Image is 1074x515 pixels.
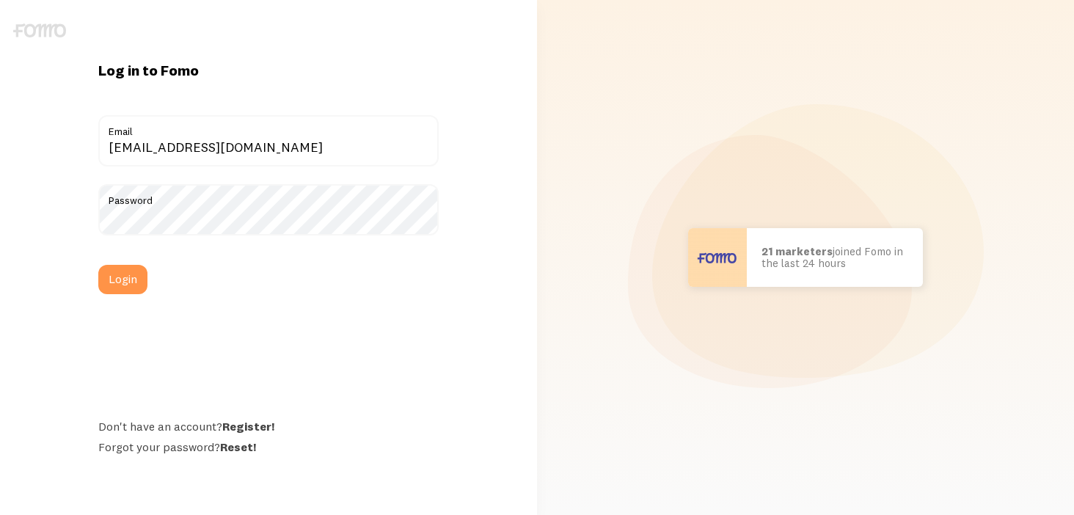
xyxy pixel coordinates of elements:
img: fomo-logo-gray-b99e0e8ada9f9040e2984d0d95b3b12da0074ffd48d1e5cb62ac37fc77b0b268.svg [13,23,66,37]
h1: Log in to Fomo [98,61,439,80]
a: Reset! [220,439,256,454]
a: Register! [222,419,274,434]
label: Password [98,184,439,209]
div: Don't have an account? [98,419,439,434]
img: User avatar [688,228,747,287]
label: Email [98,115,439,140]
p: joined Fomo in the last 24 hours [761,246,908,270]
b: 21 marketers [761,244,833,258]
button: Login [98,265,147,294]
div: Forgot your password? [98,439,439,454]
